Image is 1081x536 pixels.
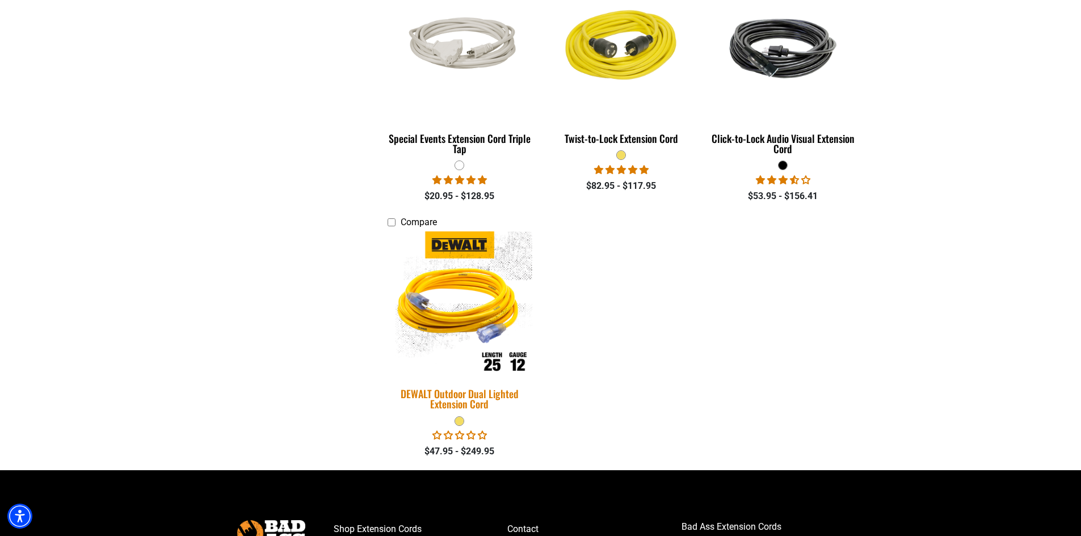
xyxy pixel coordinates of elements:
[432,175,487,185] span: 5.00 stars
[710,133,855,154] div: Click-to-Lock Audio Visual Extension Cord
[432,430,487,441] span: 0.00 stars
[549,179,693,193] div: $82.95 - $117.95
[388,189,532,203] div: $20.95 - $128.95
[710,189,855,203] div: $53.95 - $156.41
[401,217,437,227] span: Compare
[756,175,810,185] span: 3.50 stars
[388,133,532,154] div: Special Events Extension Cord Triple Tap
[388,445,532,458] div: $47.95 - $249.95
[388,5,531,92] img: white
[712,5,855,92] img: black
[594,164,649,175] span: 5.00 stars
[388,233,532,416] a: DEWALT Outdoor Dual Lighted Extension Cord DEWALT Outdoor Dual Lighted Extension Cord
[380,231,539,377] img: DEWALT Outdoor Dual Lighted Extension Cord
[7,504,32,529] div: Accessibility Menu
[388,389,532,409] div: DEWALT Outdoor Dual Lighted Extension Cord
[549,133,693,144] div: Twist-to-Lock Extension Cord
